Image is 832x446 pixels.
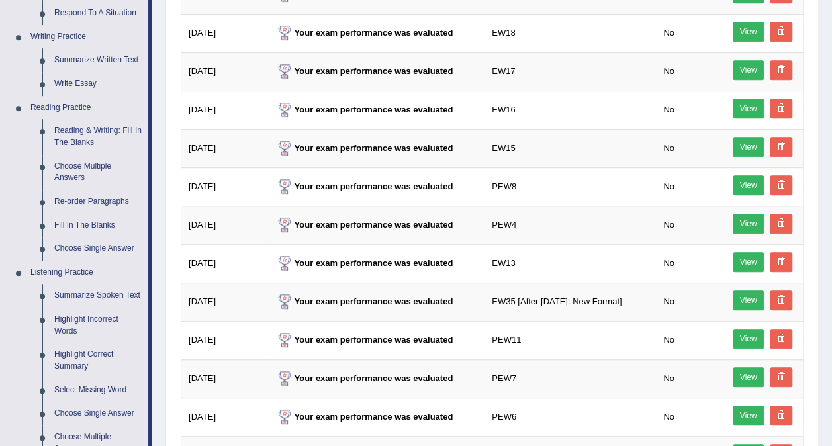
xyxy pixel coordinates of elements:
[275,296,453,306] strong: Your exam performance was evaluated
[48,343,148,378] a: Highlight Correct Summary
[181,398,267,436] td: [DATE]
[658,64,679,78] span: No
[733,99,764,118] a: View
[485,167,651,206] td: PEW8
[485,398,651,436] td: PEW6
[275,335,453,345] strong: Your exam performance was evaluated
[770,175,792,195] a: Delete
[181,167,267,206] td: [DATE]
[275,373,453,383] strong: Your exam performance was evaluated
[275,143,453,153] strong: Your exam performance was evaluated
[48,308,148,343] a: Highlight Incorrect Words
[181,244,267,283] td: [DATE]
[181,91,267,129] td: [DATE]
[48,237,148,261] a: Choose Single Answer
[658,410,679,424] span: No
[485,321,651,359] td: PEW11
[275,412,453,422] strong: Your exam performance was evaluated
[733,137,764,157] a: View
[733,22,764,42] a: View
[733,290,764,310] a: View
[275,66,453,76] strong: Your exam performance was evaluated
[770,214,792,234] a: Delete
[733,329,764,349] a: View
[48,379,148,402] a: Select Missing Word
[733,214,764,234] a: View
[181,206,267,244] td: [DATE]
[770,137,792,157] a: Delete
[485,283,651,321] td: EW35 [After [DATE]: New Format]
[24,96,148,120] a: Reading Practice
[485,14,651,52] td: EW18
[770,252,792,272] a: Delete
[181,129,267,167] td: [DATE]
[485,206,651,244] td: PEW4
[48,48,148,72] a: Summarize Written Text
[658,256,679,270] span: No
[733,60,764,80] a: View
[48,119,148,154] a: Reading & Writing: Fill In The Blanks
[658,141,679,155] span: No
[770,99,792,118] a: Delete
[48,284,148,308] a: Summarize Spoken Text
[733,175,764,195] a: View
[181,283,267,321] td: [DATE]
[658,26,679,40] span: No
[658,333,679,347] span: No
[181,14,267,52] td: [DATE]
[181,321,267,359] td: [DATE]
[485,244,651,283] td: EW13
[48,190,148,214] a: Re-order Paragraphs
[275,181,453,191] strong: Your exam performance was evaluated
[275,220,453,230] strong: Your exam performance was evaluated
[485,359,651,398] td: PEW7
[733,367,764,387] a: View
[275,258,453,268] strong: Your exam performance was evaluated
[48,72,148,96] a: Write Essay
[658,371,679,385] span: No
[485,91,651,129] td: EW16
[48,214,148,238] a: Fill In The Blanks
[770,406,792,425] a: Delete
[770,290,792,310] a: Delete
[24,25,148,49] a: Writing Practice
[658,294,679,308] span: No
[770,367,792,387] a: Delete
[48,1,148,25] a: Respond To A Situation
[770,329,792,349] a: Delete
[658,103,679,116] span: No
[485,52,651,91] td: EW17
[181,359,267,398] td: [DATE]
[24,261,148,285] a: Listening Practice
[658,218,679,232] span: No
[275,105,453,114] strong: Your exam performance was evaluated
[275,28,453,38] strong: Your exam performance was evaluated
[733,252,764,272] a: View
[48,402,148,425] a: Choose Single Answer
[658,179,679,193] span: No
[770,60,792,80] a: Delete
[770,22,792,42] a: Delete
[48,155,148,190] a: Choose Multiple Answers
[733,406,764,425] a: View
[181,52,267,91] td: [DATE]
[485,129,651,167] td: EW15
